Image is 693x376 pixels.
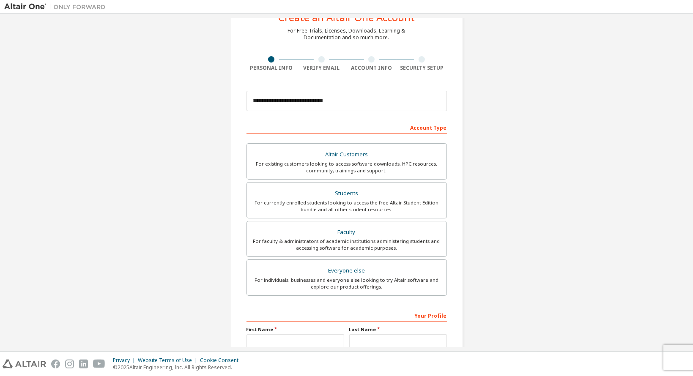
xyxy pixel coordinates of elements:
div: Your Profile [247,308,447,322]
div: Security Setup [397,65,447,71]
img: linkedin.svg [79,360,88,368]
div: Account Type [247,120,447,134]
div: For currently enrolled students looking to access the free Altair Student Edition bundle and all ... [252,199,441,213]
img: instagram.svg [65,360,74,368]
div: Create an Altair One Account [278,12,415,22]
div: For Free Trials, Licenses, Downloads, Learning & Documentation and so much more. [288,27,405,41]
div: For individuals, businesses and everyone else looking to try Altair software and explore our prod... [252,277,441,290]
img: Altair One [4,3,110,11]
div: Verify Email [296,65,347,71]
label: Last Name [349,326,447,333]
div: Account Info [347,65,397,71]
img: facebook.svg [51,360,60,368]
div: Altair Customers [252,149,441,161]
div: Website Terms of Use [138,357,200,364]
div: Cookie Consent [200,357,244,364]
div: Personal Info [247,65,297,71]
div: Faculty [252,226,441,238]
img: altair_logo.svg [3,360,46,368]
div: Privacy [113,357,138,364]
div: Everyone else [252,265,441,277]
p: © 2025 Altair Engineering, Inc. All Rights Reserved. [113,364,244,371]
label: First Name [247,326,344,333]
div: For existing customers looking to access software downloads, HPC resources, community, trainings ... [252,161,441,174]
div: For faculty & administrators of academic institutions administering students and accessing softwa... [252,238,441,251]
div: Students [252,188,441,199]
img: youtube.svg [93,360,105,368]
